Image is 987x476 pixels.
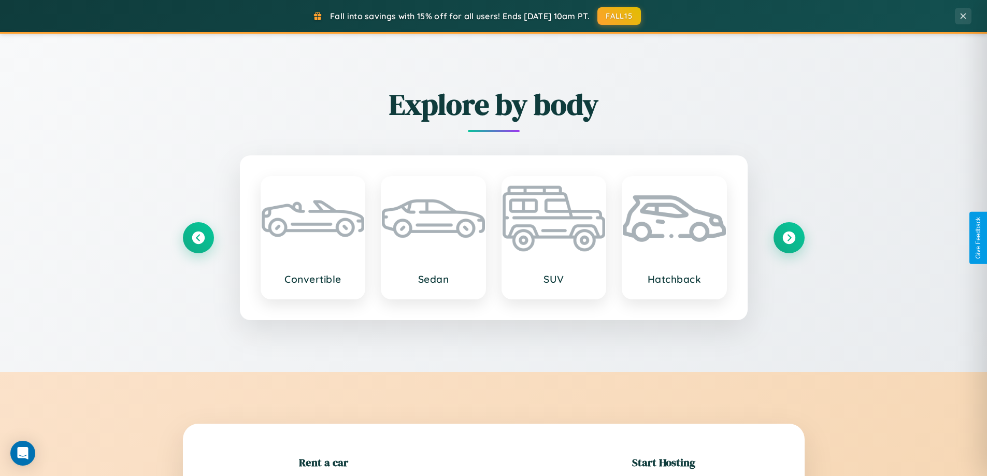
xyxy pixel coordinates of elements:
[513,273,595,285] h3: SUV
[299,455,348,470] h2: Rent a car
[330,11,590,21] span: Fall into savings with 15% off for all users! Ends [DATE] 10am PT.
[633,273,716,285] h3: Hatchback
[272,273,354,285] h3: Convertible
[183,84,805,124] h2: Explore by body
[392,273,475,285] h3: Sedan
[632,455,695,470] h2: Start Hosting
[597,7,641,25] button: FALL15
[10,441,35,466] div: Open Intercom Messenger
[975,217,982,259] div: Give Feedback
